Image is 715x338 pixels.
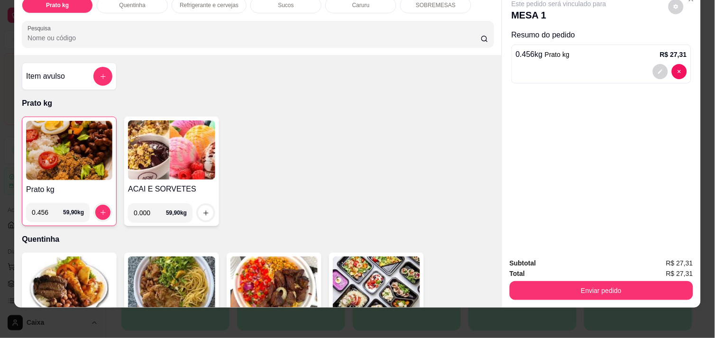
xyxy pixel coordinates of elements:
[666,258,693,268] span: R$ 27,31
[230,256,318,316] img: product-image
[93,67,112,86] button: add-separate-item
[660,50,687,59] p: R$ 27,31
[22,234,494,245] p: Quentinha
[516,49,570,60] p: 0.456 kg
[128,120,215,180] img: product-image
[352,1,370,9] p: Caruru
[545,51,569,58] span: Prato kg
[512,29,691,41] p: Resumo do pedido
[128,256,215,316] img: product-image
[672,64,687,79] button: decrease-product-quantity
[416,1,456,9] p: SOBREMESAS
[278,1,294,9] p: Sucos
[666,268,693,279] span: R$ 27,31
[119,1,145,9] p: Quentinha
[26,71,65,82] h4: Item avulso
[27,24,54,32] label: Pesquisa
[95,205,110,220] button: increase-product-quantity
[198,205,213,220] button: increase-product-quantity
[26,256,113,316] img: product-image
[27,33,481,43] input: Pesquisa
[26,184,112,195] h4: Prato kg
[128,183,215,195] h4: ACAI E SORVETES
[510,281,693,300] button: Enviar pedido
[510,259,536,267] strong: Subtotal
[180,1,238,9] p: Refrigerante e cervejas
[26,121,112,180] img: product-image
[333,256,420,316] img: product-image
[22,98,494,109] p: Prato kg
[653,64,668,79] button: decrease-product-quantity
[510,270,525,277] strong: Total
[134,203,166,222] input: 0.00
[512,9,606,22] p: MESA 1
[32,203,63,222] input: 0.00
[46,1,69,9] p: Prato kg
